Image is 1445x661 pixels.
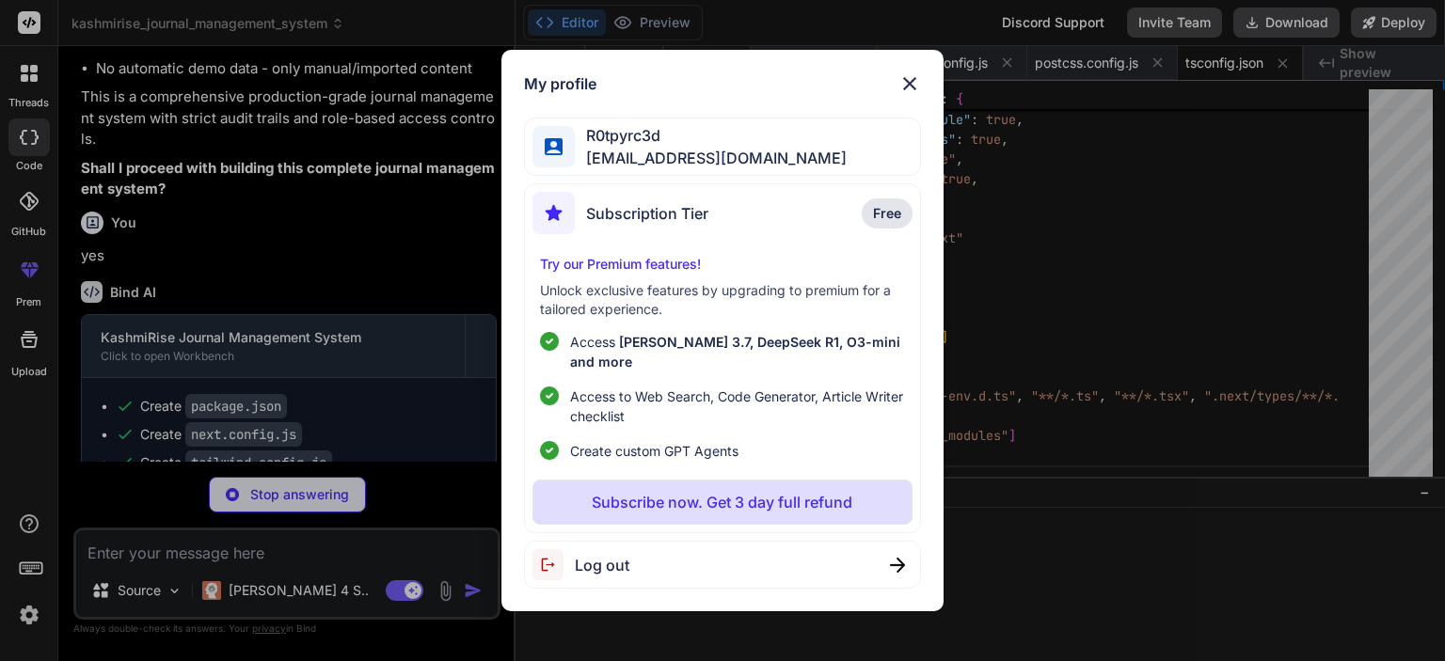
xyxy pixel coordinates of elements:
span: [PERSON_NAME] 3.7, DeepSeek R1, O3-mini and more [570,334,900,370]
img: subscription [532,192,575,234]
span: Create custom GPT Agents [570,441,738,461]
img: logout [532,549,575,580]
span: Access to Web Search, Code Generator, Article Writer checklist [570,386,904,426]
span: Log out [575,554,629,576]
img: checklist [540,332,559,351]
h1: My profile [524,72,596,95]
span: Subscription Tier [586,202,708,225]
button: Subscribe now. Get 3 day full refund [532,480,912,525]
span: R0tpyrc3d [575,124,847,147]
span: Free [873,204,901,223]
img: checklist [540,386,559,405]
p: Subscribe now. Get 3 day full refund [592,491,852,513]
span: [EMAIL_ADDRESS][DOMAIN_NAME] [575,147,847,169]
img: checklist [540,441,559,460]
img: profile [545,138,563,156]
img: close [898,72,921,95]
p: Unlock exclusive features by upgrading to premium for a tailored experience. [540,281,904,319]
img: close [890,558,905,573]
p: Try our Premium features! [540,255,904,274]
p: Access [570,332,904,371]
